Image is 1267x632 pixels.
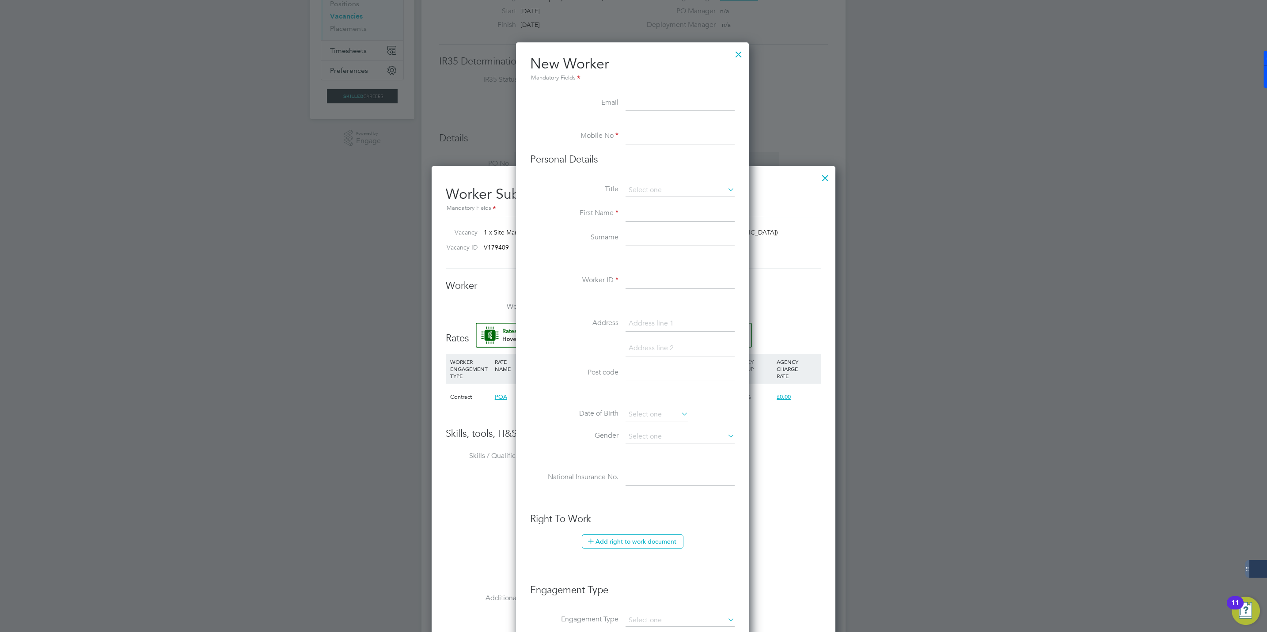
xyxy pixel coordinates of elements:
[446,550,534,559] label: Tools
[493,354,552,377] div: RATE NAME
[530,513,735,526] h3: Right To Work
[1232,597,1260,625] button: Open Resource Center, 11 new notifications
[626,408,688,421] input: Select one
[446,451,534,461] label: Skills / Qualifications
[446,178,821,213] h2: Worker Submission
[446,204,821,213] div: Mandatory Fields
[1231,603,1239,614] div: 11
[530,368,618,377] label: Post code
[442,228,478,236] label: Vacancy
[730,354,774,377] div: AGENCY MARKUP
[476,323,752,348] button: Rate Assistant
[530,185,618,194] label: Title
[446,594,534,603] label: Additional H&S
[530,276,618,285] label: Worker ID
[626,341,735,356] input: Address line 2
[774,354,819,384] div: AGENCY CHARGE RATE
[530,131,618,140] label: Mobile No
[530,55,735,83] h2: New Worker
[442,243,478,251] label: Vacancy ID
[626,614,735,627] input: Select one
[448,384,493,410] div: Contract
[530,98,618,107] label: Email
[530,431,618,440] label: Gender
[530,615,618,624] label: Engagement Type
[582,534,683,549] button: Add right to work document
[495,393,507,401] span: POA
[530,318,618,328] label: Address
[626,430,735,443] input: Select one
[777,393,791,401] span: £0.00
[530,575,735,597] h3: Engagement Type
[446,323,821,345] h3: Rates
[626,316,735,332] input: Address line 1
[530,208,618,218] label: First Name
[446,428,821,440] h3: Skills, tools, H&S
[530,73,735,83] div: Mandatory Fields
[530,473,618,482] label: National Insurance No.
[530,409,618,418] label: Date of Birth
[530,233,618,242] label: Surname
[626,184,735,197] input: Select one
[530,153,735,166] h3: Personal Details
[448,354,493,384] div: WORKER ENGAGEMENT TYPE
[484,243,509,251] span: V179409
[446,280,821,292] h3: Worker
[446,302,534,311] label: Worker
[484,228,543,236] span: 1 x Site Manager WC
